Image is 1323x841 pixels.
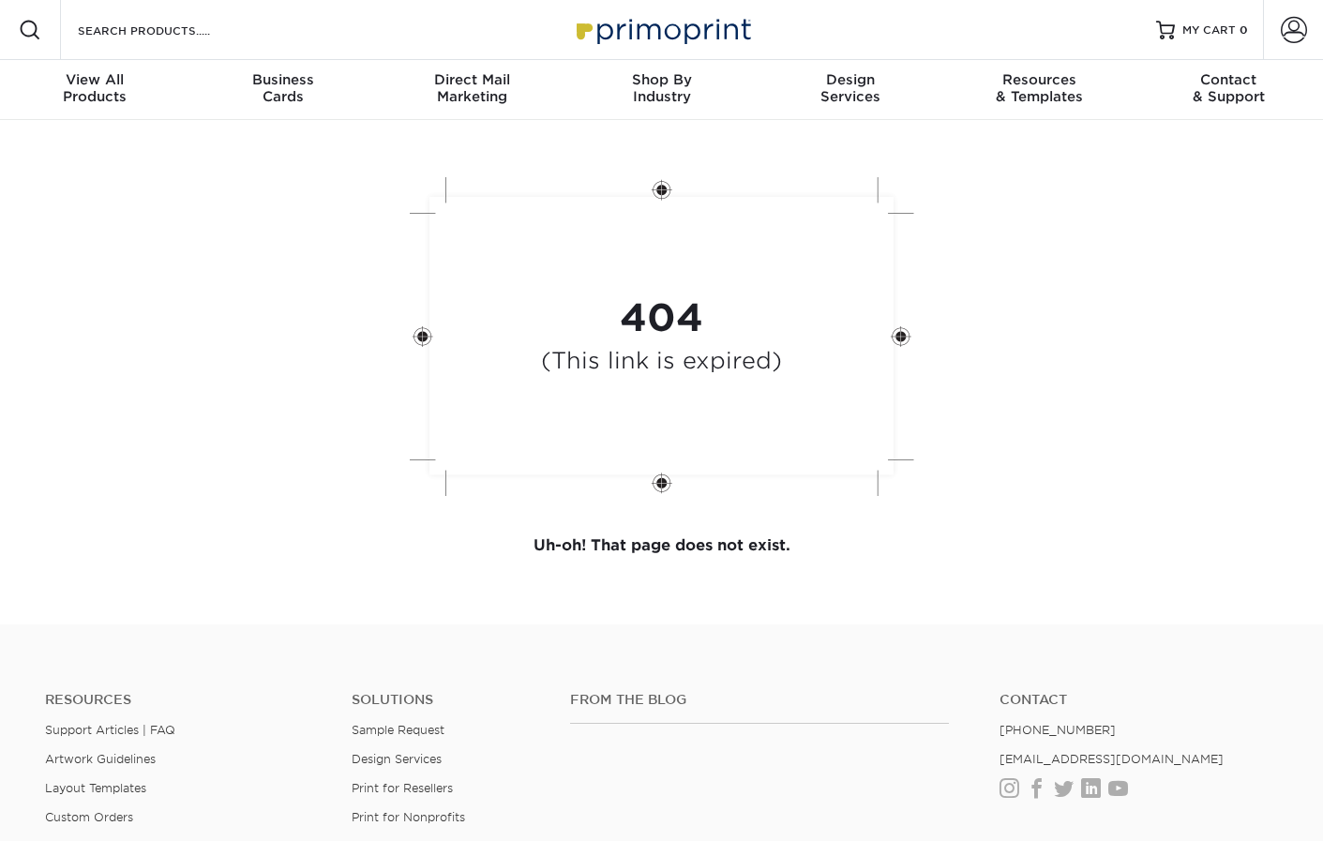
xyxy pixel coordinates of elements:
[189,71,379,88] span: Business
[567,60,757,120] a: Shop ByIndustry
[189,60,379,120] a: BusinessCards
[45,810,133,824] a: Custom Orders
[1000,692,1278,708] a: Contact
[352,810,465,824] a: Print for Nonprofits
[378,71,567,105] div: Marketing
[352,752,442,766] a: Design Services
[1134,71,1323,105] div: & Support
[756,71,945,105] div: Services
[45,723,175,737] a: Support Articles | FAQ
[945,60,1135,120] a: Resources& Templates
[620,295,703,340] strong: 404
[756,60,945,120] a: DesignServices
[378,60,567,120] a: Direct MailMarketing
[756,71,945,88] span: Design
[1000,752,1224,766] a: [EMAIL_ADDRESS][DOMAIN_NAME]
[1000,723,1116,737] a: [PHONE_NUMBER]
[45,752,156,766] a: Artwork Guidelines
[945,71,1135,88] span: Resources
[568,9,756,50] img: Primoprint
[1134,71,1323,88] span: Contact
[352,781,453,795] a: Print for Resellers
[567,71,757,105] div: Industry
[570,692,949,708] h4: From the Blog
[352,723,444,737] a: Sample Request
[1134,60,1323,120] a: Contact& Support
[1182,23,1236,38] span: MY CART
[1240,23,1248,37] span: 0
[567,71,757,88] span: Shop By
[189,71,379,105] div: Cards
[534,536,790,554] strong: Uh-oh! That page does not exist.
[76,19,259,41] input: SEARCH PRODUCTS.....
[45,781,146,795] a: Layout Templates
[45,692,323,708] h4: Resources
[352,692,543,708] h4: Solutions
[378,71,567,88] span: Direct Mail
[945,71,1135,105] div: & Templates
[541,348,782,375] h4: (This link is expired)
